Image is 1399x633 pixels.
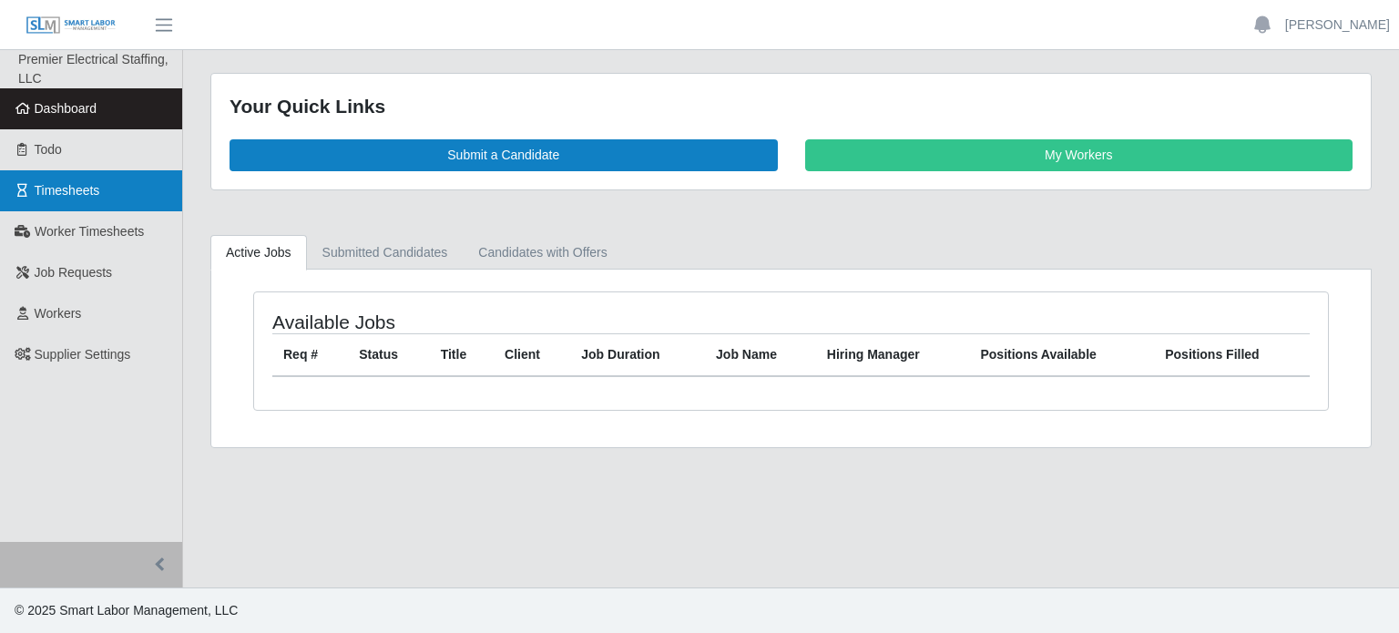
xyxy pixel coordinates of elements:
a: Submit a Candidate [230,139,778,171]
th: Client [494,333,570,376]
a: My Workers [805,139,1353,171]
span: Timesheets [35,183,100,198]
th: Job Duration [570,333,705,376]
span: Workers [35,306,82,321]
a: [PERSON_NAME] [1285,15,1390,35]
th: Hiring Manager [816,333,970,376]
a: Candidates with Offers [463,235,622,271]
span: Premier Electrical Staffing, LLC [18,52,168,86]
img: SLM Logo [26,15,117,36]
span: Dashboard [35,101,97,116]
a: Active Jobs [210,235,307,271]
div: Your Quick Links [230,92,1353,121]
th: Positions Available [969,333,1154,376]
th: Title [430,333,494,376]
h4: Available Jobs [272,311,689,333]
th: Positions Filled [1154,333,1310,376]
th: Req # [272,333,348,376]
span: Job Requests [35,265,113,280]
th: Job Name [705,333,816,376]
span: Worker Timesheets [35,224,144,239]
th: Status [348,333,429,376]
a: Submitted Candidates [307,235,464,271]
span: Supplier Settings [35,347,131,362]
span: © 2025 Smart Labor Management, LLC [15,603,238,618]
span: Todo [35,142,62,157]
